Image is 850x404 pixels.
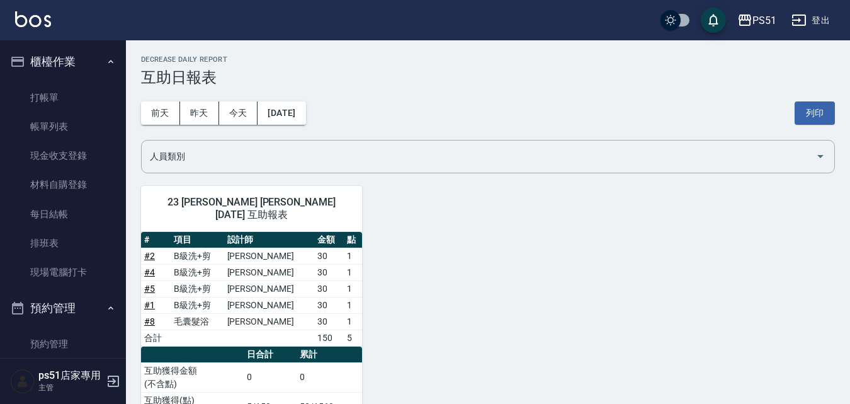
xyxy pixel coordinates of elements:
td: B級洗+剪 [171,280,224,297]
th: 設計師 [224,232,314,248]
a: #1 [144,300,155,310]
td: [PERSON_NAME] [224,264,314,280]
img: Logo [15,11,51,27]
th: 點 [344,232,363,248]
img: Person [10,369,35,394]
span: 23 [PERSON_NAME] [PERSON_NAME] [DATE] 互助報表 [156,196,347,221]
td: B級洗+剪 [171,248,224,264]
td: 30 [314,248,344,264]
a: 預約管理 [5,330,121,359]
a: 帳單列表 [5,112,121,141]
div: PS51 [752,13,776,28]
td: 150 [314,330,344,346]
td: 30 [314,264,344,280]
td: B級洗+剪 [171,297,224,313]
table: a dense table [141,232,362,347]
a: #2 [144,251,155,261]
a: 現場電腦打卡 [5,258,121,287]
a: 打帳單 [5,83,121,112]
button: [DATE] [258,101,305,125]
a: 現金收支登錄 [5,141,121,170]
button: 前天 [141,101,180,125]
a: 排班表 [5,229,121,258]
td: 30 [314,313,344,330]
button: 今天 [219,101,258,125]
input: 人員名稱 [147,146,810,168]
h2: Decrease Daily Report [141,55,835,64]
a: #5 [144,284,155,294]
td: 1 [344,297,363,313]
th: 金額 [314,232,344,248]
button: 登出 [786,9,835,32]
th: # [141,232,171,248]
button: 預約管理 [5,292,121,325]
a: #4 [144,267,155,277]
td: 1 [344,248,363,264]
th: 日合計 [244,347,297,363]
td: [PERSON_NAME] [224,313,314,330]
button: PS51 [732,8,781,33]
button: 列印 [795,101,835,125]
h5: ps51店家專用 [38,369,103,382]
td: B級洗+剪 [171,264,224,280]
td: 合計 [141,330,171,346]
button: save [701,8,726,33]
button: 昨天 [180,101,219,125]
td: 5 [344,330,363,346]
button: 櫃檯作業 [5,45,121,78]
a: 每日結帳 [5,200,121,229]
a: 材料自購登錄 [5,170,121,199]
button: Open [810,146,830,166]
td: 互助獲得金額 (不含點) [141,362,244,392]
td: 30 [314,297,344,313]
td: 0 [244,362,297,392]
p: 主管 [38,382,103,393]
h3: 互助日報表 [141,69,835,86]
td: [PERSON_NAME] [224,280,314,297]
td: 1 [344,313,363,330]
td: 1 [344,280,363,297]
td: 30 [314,280,344,297]
th: 項目 [171,232,224,248]
th: 累計 [297,347,362,363]
td: [PERSON_NAME] [224,297,314,313]
td: [PERSON_NAME] [224,248,314,264]
td: 1 [344,264,363,280]
a: #8 [144,316,155,326]
td: 0 [297,362,362,392]
td: 毛囊髮浴 [171,313,224,330]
